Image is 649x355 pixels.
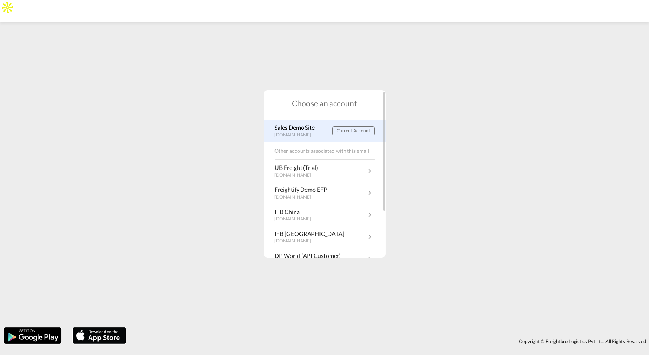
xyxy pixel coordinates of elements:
p: DP World (API Customer) [275,252,341,260]
md-icon: icon-chevron-right [366,255,375,264]
p: [DOMAIN_NAME] [275,132,319,138]
p: IFB [GEOGRAPHIC_DATA] [275,230,344,238]
md-icon: icon-chevron-right [366,210,375,219]
p: [DOMAIN_NAME] [275,238,344,244]
a: Sales Demo Site[DOMAIN_NAME] Current Account [275,123,375,138]
button: Current Account [332,126,375,135]
p: IFB China [275,208,319,216]
p: Freightify Demo EFP [275,185,327,194]
h1: Choose an account [264,98,386,109]
md-icon: icon-chevron-right [366,232,375,241]
p: [DOMAIN_NAME] [275,194,327,200]
md-icon: icon-chevron-right [366,188,375,197]
p: UB Freight (Trial) [275,164,319,172]
md-icon: icon-chevron-right [366,167,375,175]
span: Current Account [337,128,370,133]
img: apple.png [72,327,127,345]
p: [DOMAIN_NAME] [275,216,319,222]
p: Sales Demo Site [275,123,319,132]
p: [DOMAIN_NAME] [275,172,319,178]
p: Other accounts associated with this email [275,147,375,155]
div: Copyright © Freightbro Logistics Pvt Ltd. All Rights Reserved [130,335,649,348]
img: google.png [3,327,62,345]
